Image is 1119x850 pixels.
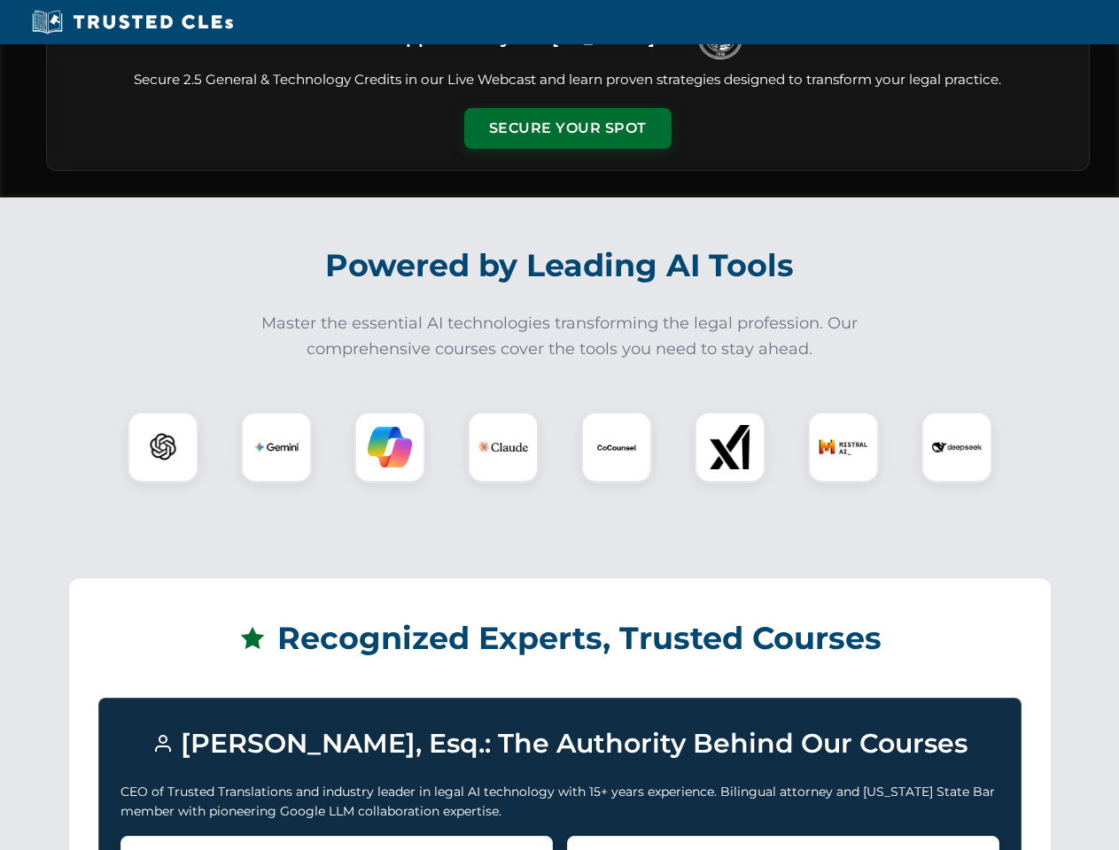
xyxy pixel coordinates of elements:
[68,70,1068,90] p: Secure 2.5 General & Technology Credits in our Live Webcast and learn proven strategies designed ...
[932,422,982,472] img: DeepSeek Logo
[241,412,312,483] div: Gemini
[137,421,189,473] img: ChatGPT Logo
[464,108,672,149] button: Secure Your Spot
[695,412,765,483] div: xAI
[98,607,1022,669] h2: Recognized Experts, Trusted Courses
[468,412,539,483] div: Claude
[819,422,868,472] img: Mistral AI Logo
[69,235,1051,297] h2: Powered by Leading AI Tools
[120,782,999,822] p: CEO of Trusted Translations and industry leader in legal AI technology with 15+ years experience....
[478,422,528,472] img: Claude Logo
[128,412,198,483] div: ChatGPT
[808,412,879,483] div: Mistral AI
[921,412,992,483] div: DeepSeek
[120,720,999,768] h3: [PERSON_NAME], Esq.: The Authority Behind Our Courses
[581,412,652,483] div: CoCounsel
[250,311,870,362] p: Master the essential AI technologies transforming the legal profession. Our comprehensive courses...
[594,425,639,469] img: CoCounsel Logo
[708,425,752,469] img: xAI Logo
[354,412,425,483] div: Copilot
[368,425,412,469] img: Copilot Logo
[254,425,299,469] img: Gemini Logo
[27,9,238,35] img: Trusted CLEs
